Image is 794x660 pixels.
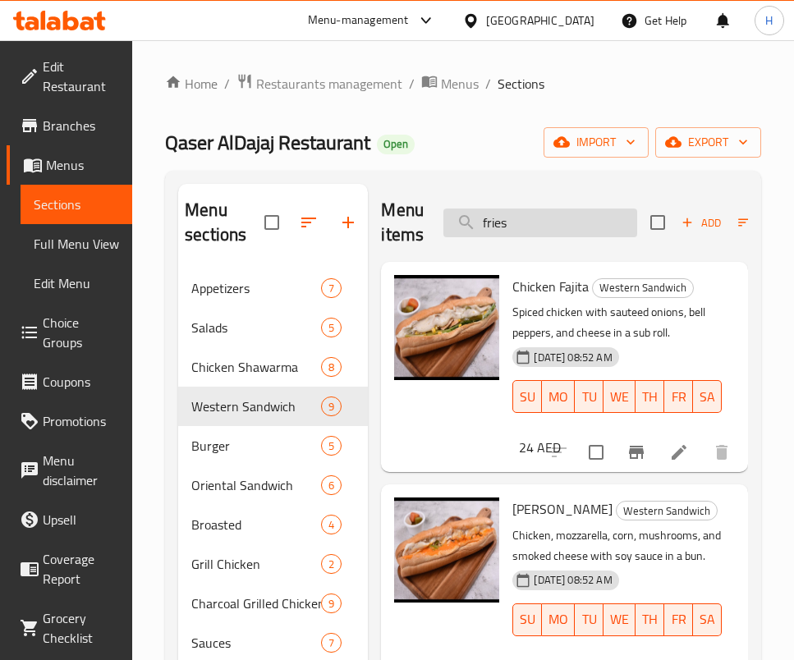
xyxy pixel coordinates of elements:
span: [DATE] 08:52 AM [527,572,618,588]
div: Salads5 [178,308,368,347]
span: Restaurants management [256,74,402,94]
div: Appetizers [191,278,321,298]
span: Western Sandwich [593,278,693,297]
input: search [443,209,637,237]
button: SU [512,603,542,636]
div: Western Sandwich9 [178,387,368,426]
div: Appetizers7 [178,268,368,308]
button: SA [693,603,722,636]
span: 5 [322,438,341,454]
span: SU [520,607,535,631]
div: items [321,278,342,298]
span: Coupons [43,372,119,392]
a: Sections [21,185,132,224]
span: Menus [441,74,479,94]
button: Add [675,210,727,236]
span: 7 [322,635,341,651]
button: FR [664,603,693,636]
span: Sections [34,195,119,214]
a: Menus [421,73,479,94]
span: SU [520,385,535,409]
button: Branch-specific-item [617,433,656,472]
div: items [321,396,342,416]
h2: Menu sections [185,198,264,247]
span: import [557,132,636,153]
span: SA [700,607,715,631]
button: SU [512,380,542,413]
span: Menu disclaimer [43,451,119,490]
button: TH [636,603,664,636]
span: 8 [322,360,341,375]
a: Full Menu View [21,224,132,264]
span: Upsell [43,510,119,529]
span: Sauces [191,633,321,653]
a: Coverage Report [7,539,132,598]
h6: 24 AED [519,436,561,459]
span: TU [581,385,597,409]
a: Restaurants management [236,73,402,94]
span: [DATE] 08:52 AM [527,350,618,365]
a: Home [165,74,218,94]
span: MO [548,385,568,409]
span: WE [610,607,629,631]
span: 4 [322,517,341,533]
span: Burger [191,436,321,456]
p: Chicken, mozzarella, corn, mushrooms, and smoked cheese with soy sauce in a bun. [512,525,722,566]
span: Coverage Report [43,549,119,589]
div: items [321,515,342,534]
a: Upsell [7,500,132,539]
span: Chicken Shawarma [191,357,321,377]
button: import [544,127,649,158]
button: TU [575,603,604,636]
li: / [485,74,491,94]
span: export [668,132,748,153]
div: items [321,633,342,653]
span: Charcoal Grilled Chicken [191,594,321,613]
li: / [409,74,415,94]
nav: breadcrumb [165,73,761,94]
div: Western Sandwich [191,396,321,416]
div: Charcoal Grilled Chicken9 [178,584,368,623]
span: 2 [322,557,341,572]
span: FR [671,607,686,631]
span: Full Menu View [34,234,119,254]
button: FR [664,380,693,413]
span: Sort [738,213,783,232]
span: 7 [322,281,341,296]
a: Choice Groups [7,303,132,362]
span: Select section [640,205,675,240]
button: MO [542,603,575,636]
span: Grill Chicken [191,554,321,574]
span: Edit Menu [34,273,119,293]
button: TH [636,380,664,413]
button: WE [604,380,636,413]
button: delete [702,433,741,472]
button: WE [604,603,636,636]
a: Promotions [7,401,132,441]
span: Add [679,213,723,232]
span: Add item [675,210,727,236]
span: [PERSON_NAME] [512,497,613,521]
span: MO [548,607,568,631]
img: Chicken Fajita [394,275,499,380]
div: Western Sandwich [592,278,694,298]
button: Sort [734,210,787,236]
span: WE [610,385,629,409]
div: [GEOGRAPHIC_DATA] [486,11,594,30]
a: Menus [7,145,132,185]
span: 5 [322,320,341,336]
div: Broasted4 [178,505,368,544]
span: TH [642,385,658,409]
h2: Menu items [381,198,424,247]
button: export [655,127,761,158]
span: TU [581,607,597,631]
a: Coupons [7,362,132,401]
a: Edit Menu [21,264,132,303]
span: Branches [43,116,119,135]
img: Francesco [394,497,499,603]
span: Promotions [43,411,119,431]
